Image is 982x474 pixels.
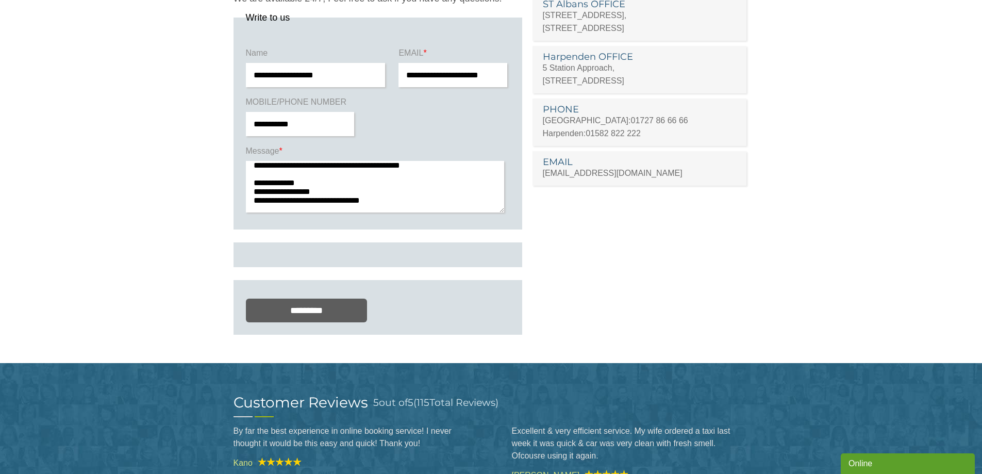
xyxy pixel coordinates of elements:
[543,61,737,87] p: 5 Station Approach, [STREET_ADDRESS]
[253,457,302,466] img: A1 Taxis Review
[417,397,429,408] span: 115
[512,417,749,470] blockquote: Excellent & very efficient service. My wife ordered a taxi last week it was quick & car was very ...
[234,457,471,467] cite: Kano
[408,397,413,408] span: 5
[246,13,290,22] legend: Write to us
[246,145,510,161] label: Message
[841,451,977,474] iframe: chat widget
[543,157,737,167] h3: EMAIL
[543,52,737,61] h3: Harpenden OFFICE
[543,127,737,140] p: Harpenden:
[631,116,688,125] a: 01727 86 66 66
[373,395,498,410] h3: out of ( Total Reviews)
[234,417,471,457] blockquote: By far the best experience in online booking service! I never thought it would be this easy and q...
[543,9,737,35] p: [STREET_ADDRESS], [STREET_ADDRESS]
[398,47,509,63] label: EMAIL
[246,47,388,63] label: Name
[543,169,683,177] a: [EMAIL_ADDRESS][DOMAIN_NAME]
[246,96,357,112] label: MOBILE/PHONE NUMBER
[373,397,379,408] span: 5
[543,105,737,114] h3: PHONE
[543,114,737,127] p: [GEOGRAPHIC_DATA]:
[586,129,641,138] a: 01582 822 222
[234,395,368,410] h2: Customer Reviews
